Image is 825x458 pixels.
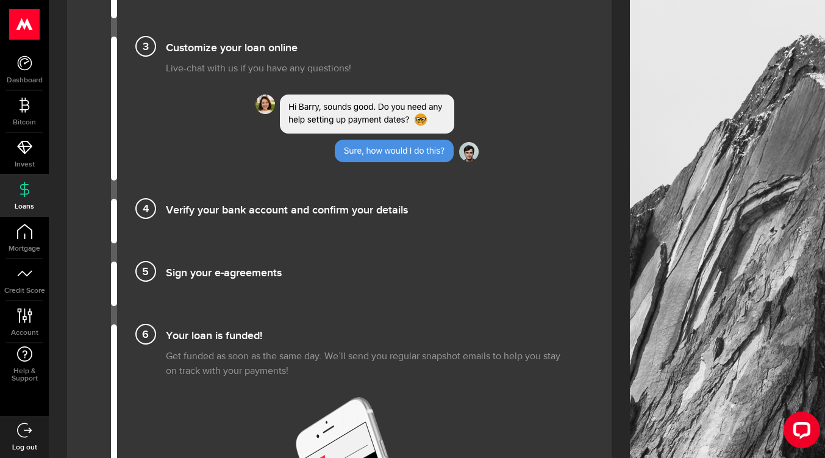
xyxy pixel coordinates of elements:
[774,407,825,458] iframe: LiveChat chat widget
[166,37,568,57] h4: Customize your loan online
[166,349,568,379] p: Get funded as soon as the same day. We’ll send you regular snapshot emails to help you stay on tr...
[166,62,568,76] p: Live-chat with us if you have any questions!
[166,324,568,345] h4: Your loan is funded!
[166,199,568,219] h4: Verify your bank account and confirm your details
[166,262,568,282] h4: Sign your e-agreements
